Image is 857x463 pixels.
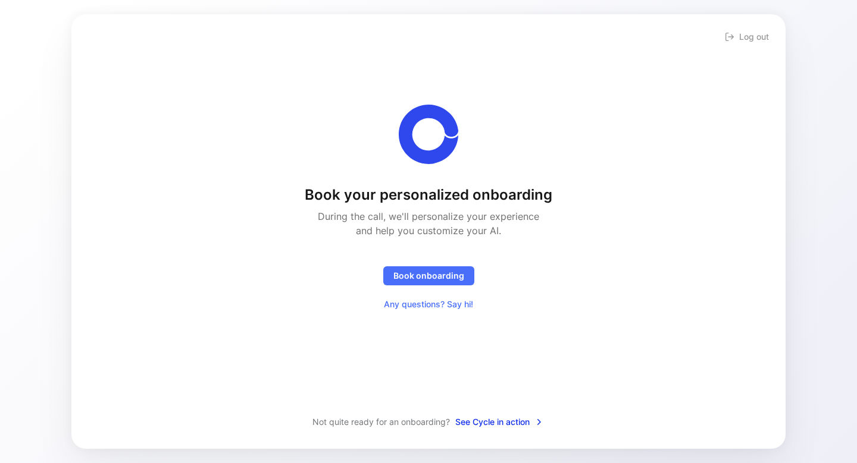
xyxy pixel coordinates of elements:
[383,266,474,285] button: Book onboarding
[311,209,546,238] h2: During the call, we'll personalize your experience and help you customize your AI.
[312,415,450,429] span: Not quite ready for an onboarding?
[374,295,483,314] button: Any questions? Say hi!
[722,29,771,45] button: Log out
[384,297,473,311] span: Any questions? Say hi!
[305,185,552,204] h1: Book your personalized onboarding
[455,415,544,429] span: See Cycle in action
[455,414,545,430] button: See Cycle in action
[393,269,464,283] span: Book onboarding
